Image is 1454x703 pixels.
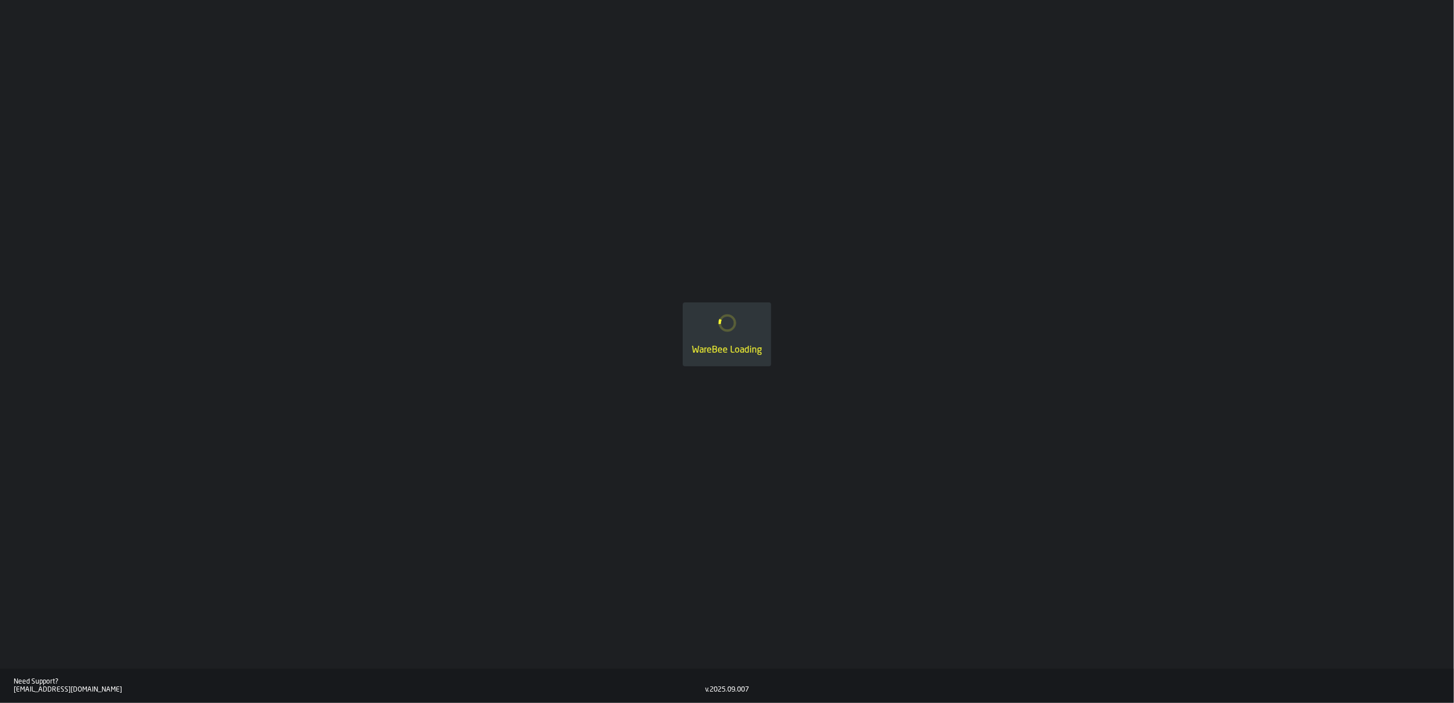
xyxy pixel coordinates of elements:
[705,686,710,694] div: v.
[14,678,705,694] a: Need Support?[EMAIL_ADDRESS][DOMAIN_NAME]
[692,344,762,357] div: WareBee Loading
[14,678,705,686] div: Need Support?
[710,686,749,694] div: 2025.09.007
[14,686,705,694] div: [EMAIL_ADDRESS][DOMAIN_NAME]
